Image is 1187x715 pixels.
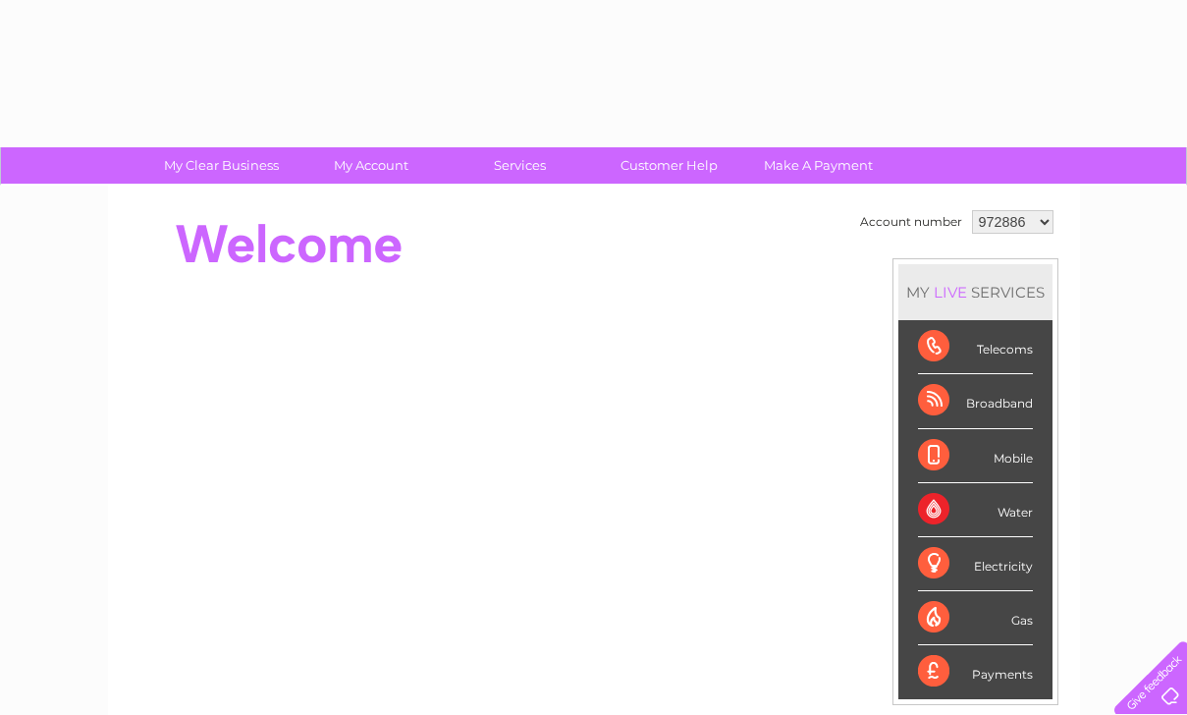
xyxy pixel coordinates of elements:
a: Services [439,147,601,184]
a: My Account [290,147,452,184]
div: Gas [918,591,1033,645]
div: Electricity [918,537,1033,591]
div: Mobile [918,429,1033,483]
div: Broadband [918,374,1033,428]
div: Water [918,483,1033,537]
div: LIVE [930,283,971,302]
a: My Clear Business [140,147,302,184]
td: Account number [855,205,967,239]
div: Payments [918,645,1033,698]
a: Customer Help [588,147,750,184]
div: MY SERVICES [898,264,1052,320]
a: Make A Payment [737,147,899,184]
div: Telecoms [918,320,1033,374]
